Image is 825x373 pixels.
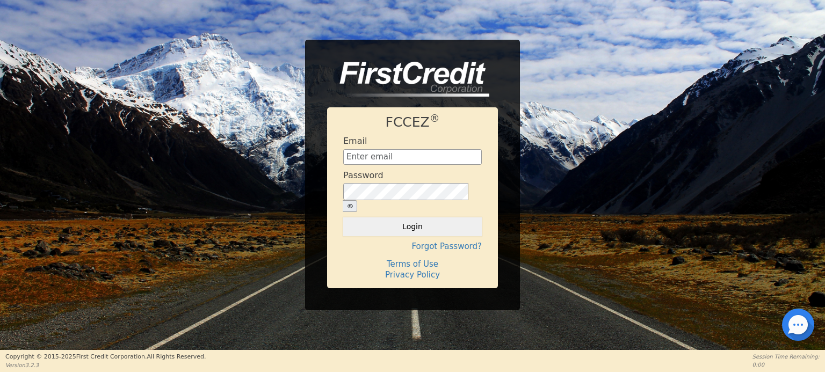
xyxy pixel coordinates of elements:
[343,183,468,200] input: password
[343,149,482,165] input: Enter email
[752,361,820,369] p: 0:00
[5,353,206,362] p: Copyright © 2015- 2025 First Credit Corporation.
[327,62,489,97] img: logo-CMu_cnol.png
[5,361,206,369] p: Version 3.2.3
[343,114,482,130] h1: FCCEZ
[752,353,820,361] p: Session Time Remaining:
[343,242,482,251] h4: Forgot Password?
[343,136,367,146] h4: Email
[430,113,440,124] sup: ®
[343,259,482,269] h4: Terms of Use
[343,170,383,180] h4: Password
[147,353,206,360] span: All Rights Reserved.
[343,270,482,280] h4: Privacy Policy
[343,217,482,236] button: Login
